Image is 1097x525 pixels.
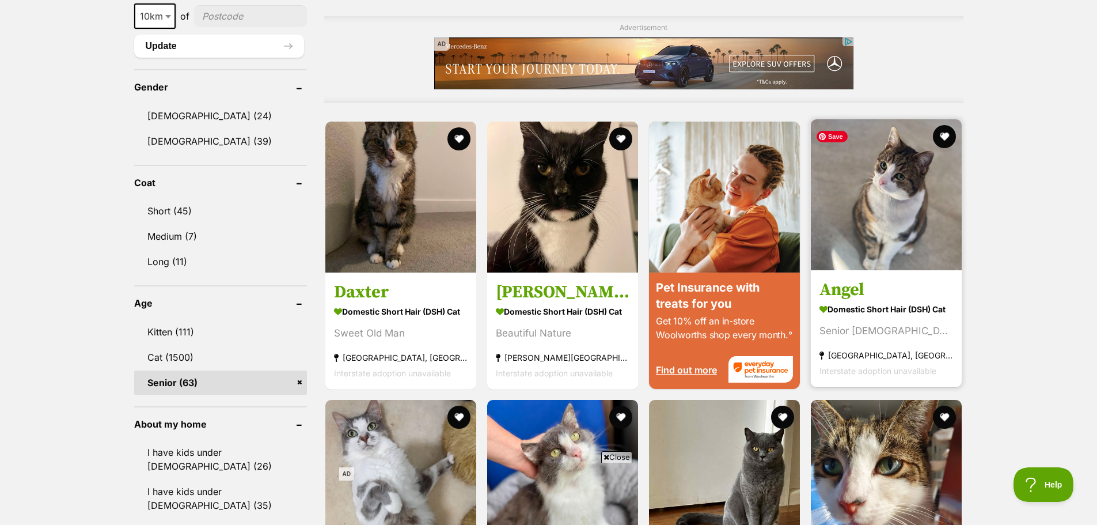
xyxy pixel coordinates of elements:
a: Long (11) [134,250,307,274]
div: Senior [DEMOGRAPHIC_DATA]! [819,323,953,338]
a: [DEMOGRAPHIC_DATA] (24) [134,104,307,128]
button: favourite [933,125,956,148]
button: favourite [447,406,470,429]
span: Interstate adoption unavailable [819,365,936,375]
a: Cat (1500) [134,345,307,369]
header: Coat [134,177,307,188]
header: Age [134,298,307,308]
strong: [GEOGRAPHIC_DATA], [GEOGRAPHIC_DATA] [819,347,953,362]
a: Daxter Domestic Short Hair (DSH) Cat Sweet Old Man [GEOGRAPHIC_DATA], [GEOGRAPHIC_DATA] Interstat... [325,272,476,389]
h3: [PERSON_NAME] [496,281,629,303]
a: Medium (7) [134,224,307,248]
span: Interstate adoption unavailable [334,368,451,377]
button: favourite [609,127,632,150]
div: Sweet Old Man [334,325,468,341]
a: Senior (63) [134,371,307,395]
a: I have kids under [DEMOGRAPHIC_DATA] (35) [134,479,307,518]
a: Kitten (111) [134,320,307,344]
span: 10km [135,8,174,24]
strong: [GEOGRAPHIC_DATA], [GEOGRAPHIC_DATA] [334,349,468,365]
strong: Domestic Short Hair (DSH) Cat [334,303,468,319]
span: AD [339,467,354,481]
input: postcode [194,5,307,27]
button: favourite [609,406,632,429]
h3: Daxter [334,281,468,303]
button: Update [134,35,304,58]
span: Interstate adoption unavailable [496,368,613,377]
header: Gender [134,82,307,92]
div: Beautiful Nature [496,325,629,341]
span: AD [434,37,449,51]
button: favourite [771,406,794,429]
h3: Angel [819,278,953,300]
a: Short (45) [134,199,307,223]
span: Close [601,451,632,463]
a: I have kids under [DEMOGRAPHIC_DATA] (26) [134,440,307,478]
div: Advertisement [324,16,963,103]
strong: Domestic Short Hair (DSH) Cat [496,303,629,319]
iframe: Advertisement [339,467,758,519]
span: 10km [134,3,176,29]
header: About my home [134,419,307,429]
img: Shelly - Domestic Short Hair (DSH) Cat [487,122,638,273]
button: favourite [447,127,470,150]
iframe: Help Scout Beacon - Open [1014,467,1074,502]
a: [PERSON_NAME] Domestic Short Hair (DSH) Cat Beautiful Nature [PERSON_NAME][GEOGRAPHIC_DATA] Inter... [487,272,638,389]
strong: [PERSON_NAME][GEOGRAPHIC_DATA] [496,349,629,365]
iframe: Advertisement [643,91,644,92]
span: of [180,9,189,23]
a: [DEMOGRAPHIC_DATA] (39) [134,129,307,153]
a: Angel Domestic Short Hair (DSH) Cat Senior [DEMOGRAPHIC_DATA]! [GEOGRAPHIC_DATA], [GEOGRAPHIC_DAT... [811,270,962,387]
strong: Domestic Short Hair (DSH) Cat [819,300,953,317]
img: Daxter - Domestic Short Hair (DSH) Cat [325,122,476,273]
img: Angel - Domestic Short Hair (DSH) Cat [811,119,962,270]
button: favourite [933,406,956,429]
span: Save [817,131,848,142]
